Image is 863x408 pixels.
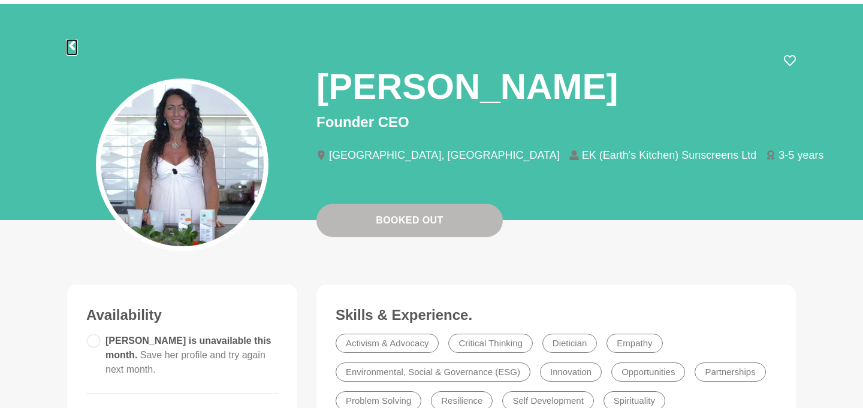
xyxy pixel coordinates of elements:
[316,150,569,161] li: [GEOGRAPHIC_DATA], [GEOGRAPHIC_DATA]
[569,150,767,161] li: EK (Earth's Kitchen) Sunscreens Ltd
[316,64,618,109] h1: [PERSON_NAME]
[86,306,278,324] h3: Availability
[336,306,777,324] h3: Skills & Experience.
[766,150,833,161] li: 3-5 years
[316,111,796,133] p: Founder CEO
[105,336,271,374] span: [PERSON_NAME] is unavailable this month.
[105,350,265,374] span: Save her profile and try again next month.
